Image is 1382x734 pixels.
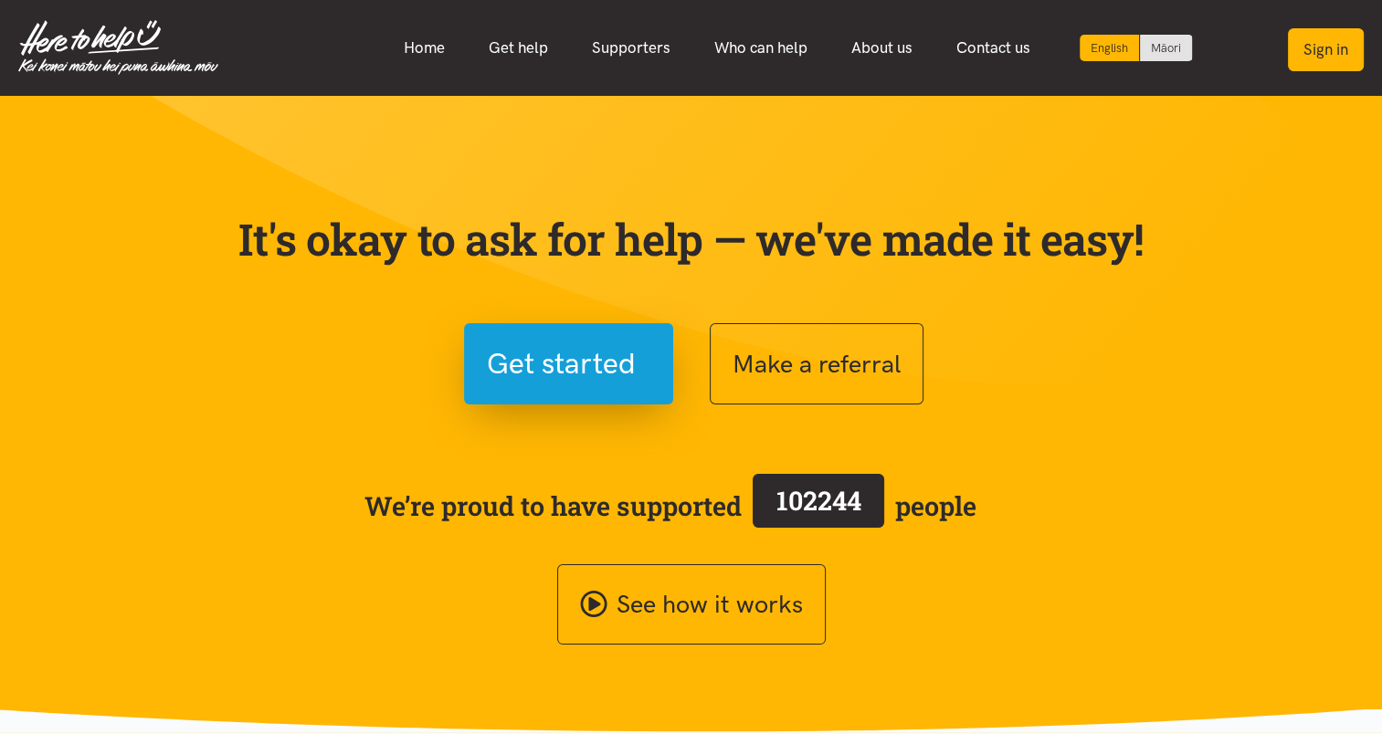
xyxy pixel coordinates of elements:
[464,323,673,404] button: Get started
[829,28,934,68] a: About us
[1140,35,1192,61] a: Switch to Te Reo Māori
[235,213,1148,266] p: It's okay to ask for help — we've made it easy!
[710,323,923,404] button: Make a referral
[1080,35,1193,61] div: Language toggle
[487,341,636,387] span: Get started
[570,28,692,68] a: Supporters
[382,28,467,68] a: Home
[742,470,895,541] a: 102244
[934,28,1052,68] a: Contact us
[467,28,570,68] a: Get help
[557,564,826,645] a: See how it works
[776,483,861,518] span: 102244
[1288,28,1364,71] button: Sign in
[692,28,829,68] a: Who can help
[1080,35,1140,61] div: Current language
[364,470,976,541] span: We’re proud to have supported people
[18,20,218,75] img: Home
